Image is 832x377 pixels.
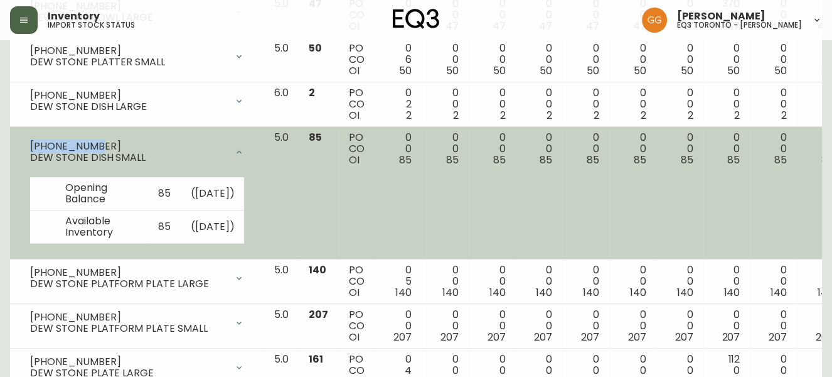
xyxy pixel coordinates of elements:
[399,63,412,78] span: 50
[309,307,328,322] span: 207
[572,87,599,121] div: 0 0
[453,108,459,123] span: 2
[349,153,360,167] span: OI
[734,108,740,123] span: 2
[619,132,646,166] div: 0 0
[349,285,360,300] span: OI
[20,309,254,337] div: [PHONE_NUMBER]DEW STONE PLATFORM PLATE SMALL
[264,127,299,260] td: 5.0
[642,8,667,33] img: dbfc93a9366efef7dcc9a31eef4d00a7
[587,63,599,78] span: 50
[30,356,227,368] div: [PHONE_NUMBER]
[572,132,599,166] div: 0 0
[30,45,227,57] div: [PHONE_NUMBER]
[446,153,459,167] span: 85
[479,309,506,343] div: 0 0
[760,132,787,166] div: 0 0
[385,265,412,298] div: 0 5
[760,309,787,343] div: 0 0
[432,87,459,121] div: 0 0
[479,132,506,166] div: 0 0
[666,132,693,166] div: 0 0
[760,87,787,121] div: 0 0
[406,108,412,123] span: 2
[440,330,459,344] span: 207
[525,132,552,166] div: 0 0
[628,330,646,344] span: 207
[385,87,412,121] div: 0 2
[525,43,552,77] div: 0 0
[349,87,365,121] div: PO CO
[688,108,693,123] span: 2
[264,82,299,127] td: 6.0
[493,63,506,78] span: 50
[349,265,365,298] div: PO CO
[385,132,412,166] div: 0 0
[181,177,245,210] td: ( [DATE] )
[432,132,459,166] div: 0 0
[619,43,646,77] div: 0 0
[489,285,506,300] span: 140
[55,210,148,244] td: Available Inventory
[55,177,148,210] td: Opening Balance
[677,11,765,21] span: [PERSON_NAME]
[727,63,740,78] span: 50
[349,108,360,123] span: OI
[399,153,412,167] span: 85
[666,87,693,121] div: 0 0
[30,323,227,334] div: DEW STONE PLATFORM PLATE SMALL
[48,11,100,21] span: Inventory
[349,309,365,343] div: PO CO
[264,38,299,82] td: 5.0
[677,21,802,29] h5: eq3 toronto - [PERSON_NAME]
[30,312,227,323] div: [PHONE_NUMBER]
[349,43,365,77] div: PO CO
[666,309,693,343] div: 0 0
[30,90,227,101] div: [PHONE_NUMBER]
[583,285,599,300] span: 140
[30,141,227,152] div: [PHONE_NUMBER]
[713,87,740,121] div: 0 0
[309,263,326,277] span: 140
[499,108,505,123] span: 2
[713,309,740,343] div: 0 0
[493,153,506,167] span: 85
[572,43,599,77] div: 0 0
[525,309,552,343] div: 0 0
[349,63,360,78] span: OI
[20,87,254,115] div: [PHONE_NUMBER]DEW STONE DISH LARGE
[48,21,135,29] h5: import stock status
[769,330,787,344] span: 207
[760,43,787,77] div: 0 0
[713,265,740,298] div: 0 0
[30,278,227,290] div: DEW STONE PLATFORM PLATE LARGE
[572,309,599,343] div: 0 0
[771,285,787,300] span: 140
[30,267,227,278] div: [PHONE_NUMBER]
[479,87,506,121] div: 0 0
[30,101,227,112] div: DEW STONE DISH LARGE
[594,108,599,123] span: 2
[666,265,693,298] div: 0 0
[309,130,322,145] span: 85
[581,330,599,344] span: 207
[385,309,412,343] div: 0 0
[30,57,227,68] div: DEW STONE PLATTER SMALL
[20,43,254,70] div: [PHONE_NUMBER]DEW STONE PLATTER SMALL
[479,265,506,298] div: 0 0
[713,132,740,166] div: 0 0
[619,87,646,121] div: 0 0
[572,265,599,298] div: 0 0
[479,43,506,77] div: 0 0
[587,153,599,167] span: 85
[540,153,552,167] span: 85
[675,330,693,344] span: 207
[666,43,693,77] div: 0 0
[309,41,322,55] span: 50
[148,210,181,244] td: 85
[20,132,254,172] div: [PHONE_NUMBER]DEW STONE DISH SMALL
[713,43,740,77] div: 0 0
[148,177,181,210] td: 85
[349,330,360,344] span: OI
[442,285,459,300] span: 140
